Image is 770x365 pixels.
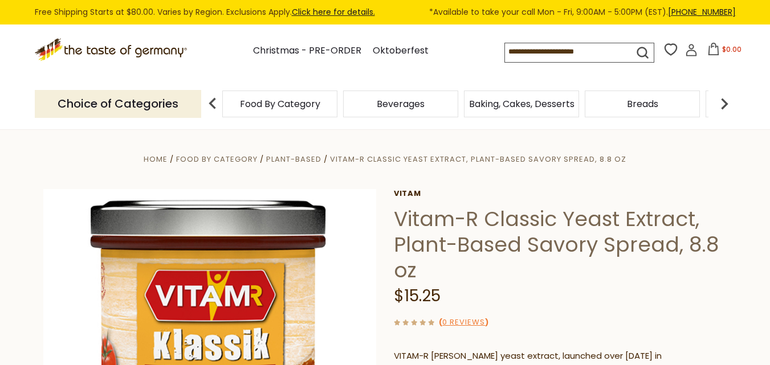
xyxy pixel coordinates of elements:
a: 0 Reviews [442,317,485,329]
a: Baking, Cakes, Desserts [469,100,575,108]
a: Christmas - PRE-ORDER [253,43,361,59]
a: Click here for details. [292,6,375,18]
a: Food By Category [240,100,320,108]
a: Home [144,154,168,165]
img: next arrow [713,92,736,115]
a: Oktoberfest [373,43,429,59]
a: Breads [627,100,658,108]
span: *Available to take your call Mon - Fri, 9:00AM - 5:00PM (EST). [429,6,736,19]
a: Beverages [377,100,425,108]
a: Vitam [394,189,727,198]
img: previous arrow [201,92,224,115]
a: Food By Category [176,154,258,165]
button: $0.00 [700,43,748,60]
a: Vitam-R Classic Yeast Extract, Plant-Based Savory Spread, 8.8 oz [330,154,626,165]
p: Choice of Categories [35,90,201,118]
div: Free Shipping Starts at $80.00. Varies by Region. Exclusions Apply. [35,6,736,19]
span: $15.25 [394,285,441,307]
a: [PHONE_NUMBER] [668,6,736,18]
a: Plant-Based [266,154,321,165]
h1: Vitam-R Classic Yeast Extract, Plant-Based Savory Spread, 8.8 oz [394,206,727,283]
span: ( ) [439,317,488,327]
span: $0.00 [722,44,742,54]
